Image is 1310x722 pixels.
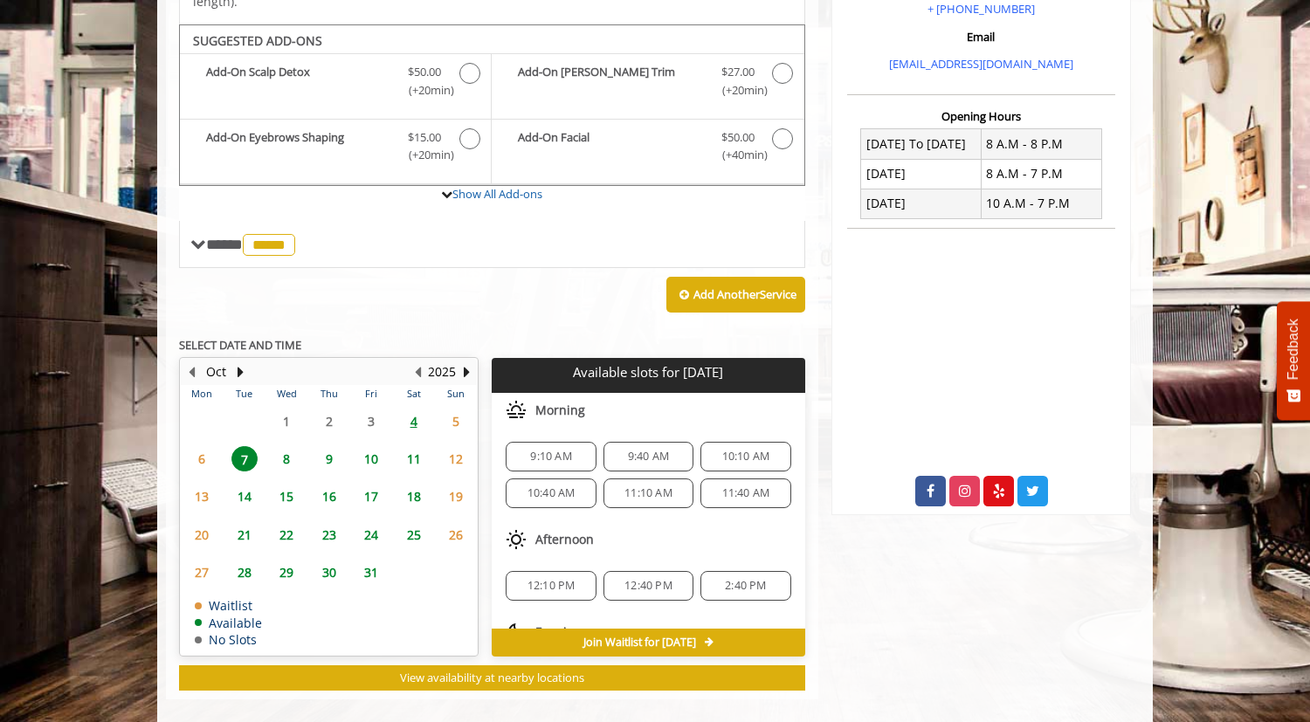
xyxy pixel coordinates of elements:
th: Sun [435,385,478,402]
td: Select day13 [181,478,223,515]
td: No Slots [195,633,262,646]
span: Afternoon [535,533,594,547]
span: Evening [535,625,582,639]
h3: Email [851,31,1111,43]
b: Add-On Eyebrows Shaping [206,128,390,165]
td: Select day30 [307,554,349,591]
img: evening slots [506,622,527,643]
td: Select day19 [435,478,478,515]
b: Add-On Scalp Detox [206,63,390,100]
a: [EMAIL_ADDRESS][DOMAIN_NAME] [889,56,1073,72]
span: (+20min ) [399,146,451,164]
span: (+40min ) [712,146,763,164]
span: 30 [316,560,342,585]
span: 13 [189,484,215,509]
button: View availability at nearby locations [179,665,805,691]
td: Select day24 [350,516,392,554]
div: 2:40 PM [700,571,790,601]
td: Select day25 [392,516,434,554]
td: 10 A.M - 7 P.M [981,189,1101,218]
td: Select day4 [392,402,434,440]
span: 31 [358,560,384,585]
td: Waitlist [195,599,262,612]
th: Fri [350,385,392,402]
b: SUGGESTED ADD-ONS [193,32,322,49]
th: Tue [223,385,265,402]
span: (+20min ) [399,81,451,100]
img: morning slots [506,400,527,421]
span: 14 [231,484,258,509]
span: 11:40 AM [722,486,770,500]
th: Mon [181,385,223,402]
span: 19 [443,484,469,509]
th: Wed [265,385,307,402]
label: Add-On Eyebrows Shaping [189,128,482,169]
td: Select day11 [392,440,434,478]
span: 12:40 PM [624,579,672,593]
span: 5 [443,409,469,434]
button: Previous Year [410,362,424,382]
label: Add-On Scalp Detox [189,63,482,104]
img: afternoon slots [506,529,527,550]
td: Select day17 [350,478,392,515]
button: 2025 [428,362,456,382]
span: Join Waitlist for [DATE] [583,636,696,650]
span: 27 [189,560,215,585]
span: 26 [443,522,469,547]
span: $50.00 [721,128,755,147]
b: SELECT DATE AND TIME [179,337,301,353]
td: Select day15 [265,478,307,515]
td: Select day9 [307,440,349,478]
div: 10:10 AM [700,442,790,471]
span: 11:10 AM [624,486,672,500]
td: Select day16 [307,478,349,515]
span: 17 [358,484,384,509]
h3: Opening Hours [847,110,1115,122]
span: 18 [401,484,427,509]
a: + [PHONE_NUMBER] [927,1,1035,17]
div: 12:10 PM [506,571,596,601]
button: Next Year [459,362,473,382]
td: 8 A.M - 7 P.M [981,159,1101,189]
td: Select day21 [223,516,265,554]
td: Select day29 [265,554,307,591]
span: 10:10 AM [722,450,770,464]
span: 9 [316,446,342,471]
span: 25 [401,522,427,547]
td: Available [195,616,262,629]
th: Sat [392,385,434,402]
span: 16 [316,484,342,509]
td: Select day22 [265,516,307,554]
td: Select day20 [181,516,223,554]
b: Add Another Service [693,286,796,302]
span: 24 [358,522,384,547]
b: Add-On [PERSON_NAME] Trim [518,63,703,100]
span: 29 [273,560,300,585]
div: 9:10 AM [506,442,596,471]
td: [DATE] [861,159,982,189]
span: 22 [273,522,300,547]
span: 9:40 AM [628,450,669,464]
span: $27.00 [721,63,755,81]
td: Select day23 [307,516,349,554]
span: 12:10 PM [527,579,576,593]
td: Select day7 [223,440,265,478]
span: 20 [189,522,215,547]
span: 10 [358,446,384,471]
td: Select day26 [435,516,478,554]
div: 10:40 AM [506,478,596,508]
span: 10:40 AM [527,486,576,500]
td: Select day28 [223,554,265,591]
span: 28 [231,560,258,585]
p: Available slots for [DATE] [499,365,797,380]
div: 11:10 AM [603,478,693,508]
td: Select day8 [265,440,307,478]
div: 11:40 AM [700,478,790,508]
span: 15 [273,484,300,509]
td: Select day18 [392,478,434,515]
label: Add-On Beard Trim [500,63,795,104]
button: Next Month [233,362,247,382]
td: [DATE] [861,189,982,218]
b: Add-On Facial [518,128,703,165]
